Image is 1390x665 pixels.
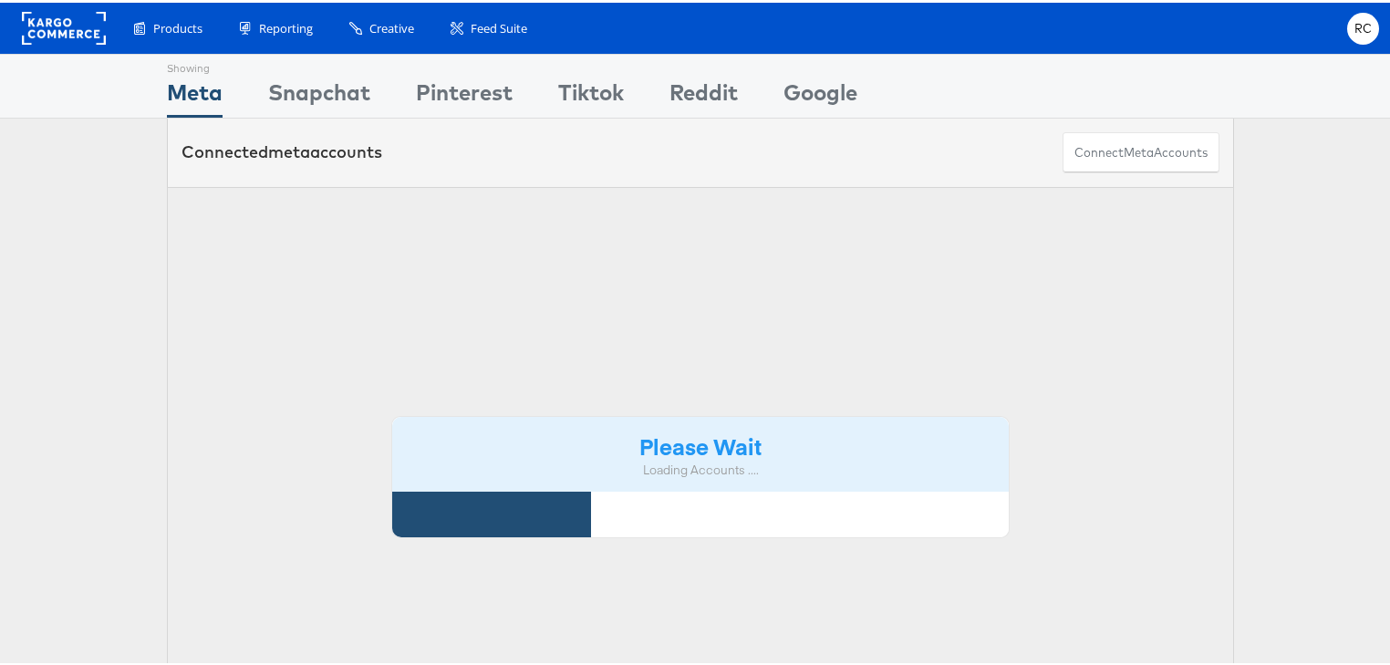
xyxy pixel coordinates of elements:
div: Tiktok [558,74,624,115]
div: Snapchat [268,74,370,115]
span: Products [153,17,202,35]
div: Showing [167,52,223,74]
span: Feed Suite [471,17,527,35]
div: Google [783,74,857,115]
span: Creative [369,17,414,35]
span: RC [1354,20,1373,32]
div: Connected accounts [182,138,382,161]
div: Reddit [669,74,738,115]
span: Reporting [259,17,313,35]
div: Loading Accounts .... [406,459,995,476]
span: meta [268,139,310,160]
button: ConnectmetaAccounts [1063,130,1219,171]
span: meta [1124,141,1154,159]
strong: Please Wait [639,428,762,458]
div: Pinterest [416,74,513,115]
div: Meta [167,74,223,115]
